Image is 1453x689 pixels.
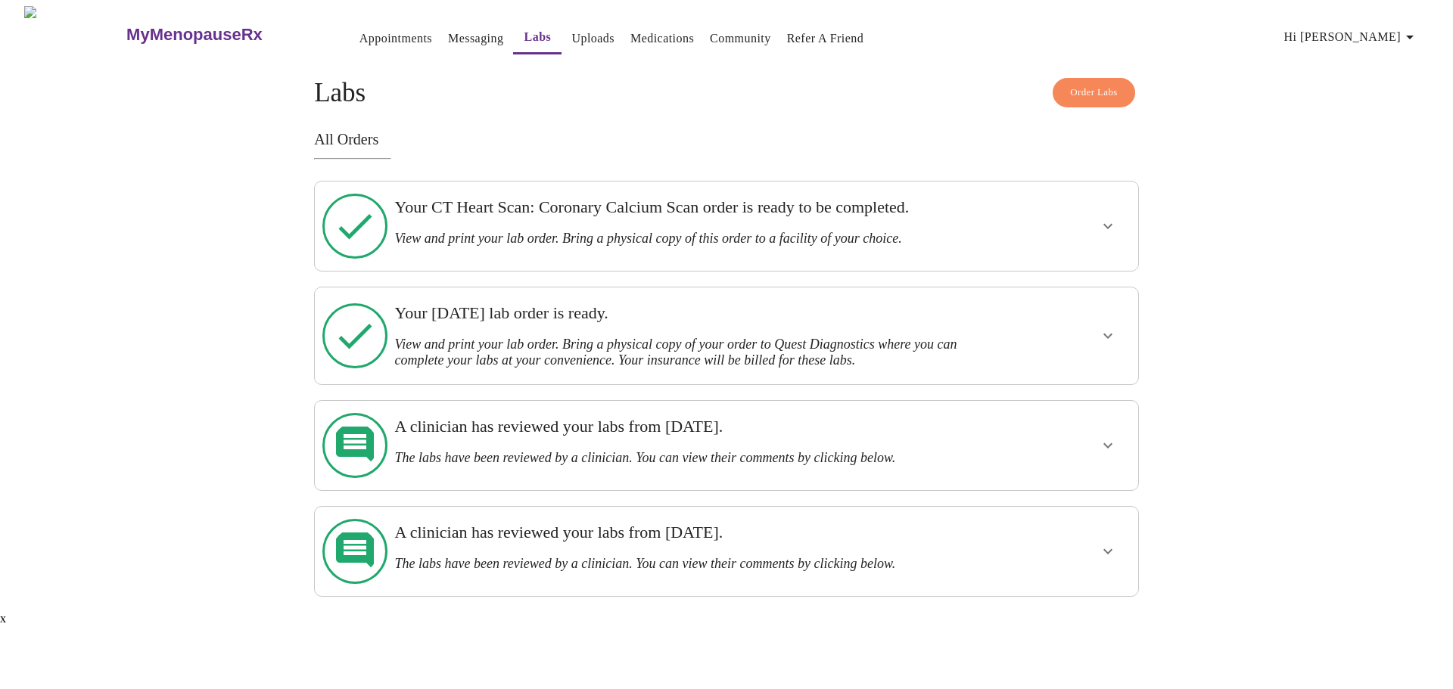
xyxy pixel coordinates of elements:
[630,28,694,49] a: Medications
[24,6,125,63] img: MyMenopauseRx Logo
[353,23,438,54] button: Appointments
[126,25,263,45] h3: MyMenopauseRx
[571,28,614,49] a: Uploads
[448,28,503,49] a: Messaging
[513,22,562,54] button: Labs
[394,303,979,323] h3: Your [DATE] lab order is ready.
[1090,208,1126,244] button: show more
[314,131,1139,148] h3: All Orders
[125,8,323,61] a: MyMenopauseRx
[1090,427,1126,464] button: show more
[524,26,552,48] a: Labs
[394,523,979,542] h3: A clinician has reviewed your labs from [DATE].
[565,23,621,54] button: Uploads
[624,23,700,54] button: Medications
[442,23,509,54] button: Messaging
[394,417,979,436] h3: A clinician has reviewed your labs from [DATE].
[787,28,864,49] a: Refer a Friend
[1070,84,1118,101] span: Order Labs
[359,28,432,49] a: Appointments
[781,23,870,54] button: Refer a Friend
[394,450,979,466] h3: The labs have been reviewed by a clinician. You can view their comments by clicking below.
[704,23,777,54] button: Community
[314,78,1139,108] h4: Labs
[394,337,979,368] h3: View and print your lab order. Bring a physical copy of your order to Quest Diagnostics where you...
[394,556,979,572] h3: The labs have been reviewed by a clinician. You can view their comments by clicking below.
[1053,78,1135,107] button: Order Labs
[394,197,979,217] h3: Your CT Heart Scan: Coronary Calcium Scan order is ready to be completed.
[1090,318,1126,354] button: show more
[1090,533,1126,570] button: show more
[394,231,979,247] h3: View and print your lab order. Bring a physical copy of this order to a facility of your choice.
[710,28,771,49] a: Community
